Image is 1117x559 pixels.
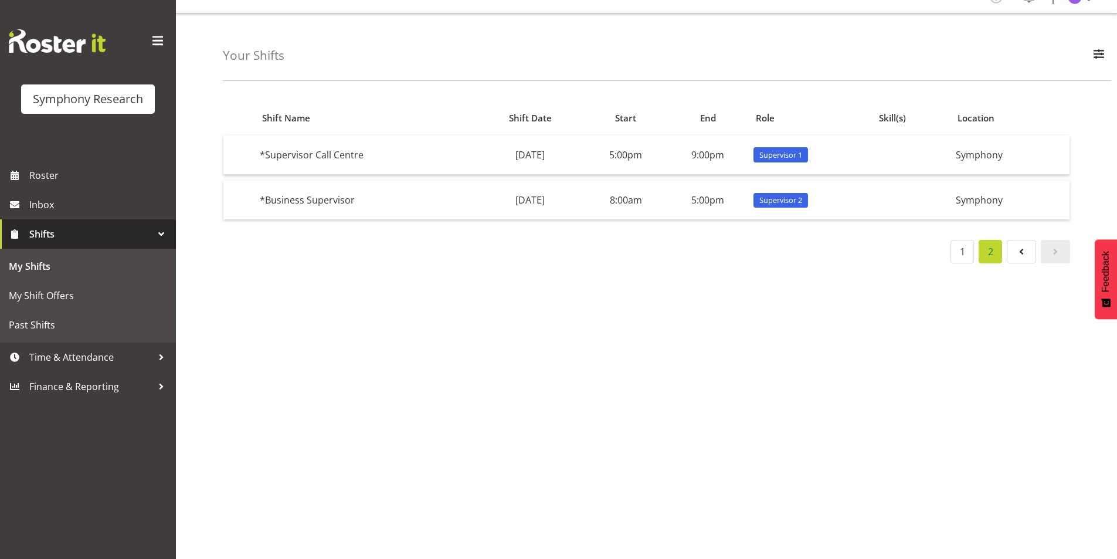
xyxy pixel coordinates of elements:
td: 5:00pm [585,135,667,175]
span: My Shift Offers [9,287,167,304]
td: [DATE] [476,181,585,219]
span: Feedback [1101,251,1111,292]
span: Shift Name [262,111,310,125]
span: Roster [29,167,170,184]
td: 5:00pm [667,181,749,219]
td: [DATE] [476,135,585,175]
td: 9:00pm [667,135,749,175]
td: *Supervisor Call Centre [255,135,475,175]
span: Shifts [29,225,152,243]
img: Rosterit website logo [9,29,106,53]
button: Filter Employees [1087,43,1111,69]
span: Role [756,111,775,125]
div: Symphony Research [33,90,143,108]
span: Shift Date [509,111,552,125]
span: Finance & Reporting [29,378,152,395]
span: Time & Attendance [29,348,152,366]
span: Start [615,111,636,125]
button: Feedback - Show survey [1095,239,1117,319]
td: *Business Supervisor [255,181,475,219]
a: My Shifts [3,252,173,281]
span: Past Shifts [9,316,167,334]
span: Supervisor 1 [759,150,802,161]
span: Supervisor 2 [759,195,802,206]
td: Symphony [951,181,1070,219]
a: My Shift Offers [3,281,173,310]
h4: Your Shifts [223,49,284,62]
td: Symphony [951,135,1070,175]
a: Past Shifts [3,310,173,340]
span: My Shifts [9,258,167,275]
span: Inbox [29,196,170,214]
span: Location [958,111,994,125]
span: End [700,111,716,125]
td: 8:00am [585,181,667,219]
a: 1 [950,240,974,263]
span: Skill(s) [879,111,906,125]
